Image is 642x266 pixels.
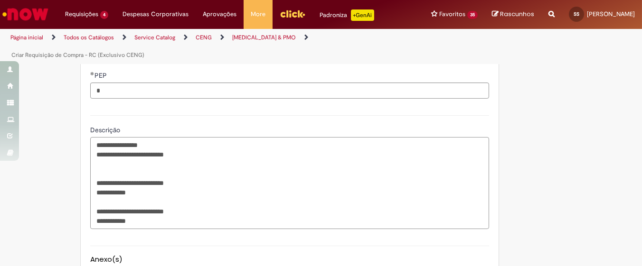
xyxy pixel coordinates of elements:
[10,34,43,41] a: Página inicial
[196,34,212,41] a: CENG
[64,34,114,41] a: Todos os Catálogos
[90,72,94,75] span: Obrigatório Preenchido
[587,10,635,18] span: [PERSON_NAME]
[251,9,265,19] span: More
[123,9,189,19] span: Despesas Corporativas
[280,7,305,21] img: click_logo_yellow_360x200.png
[134,34,175,41] a: Service Catalog
[492,10,534,19] a: Rascunhos
[467,11,478,19] span: 35
[500,9,534,18] span: Rascunhos
[574,11,579,17] span: SS
[1,5,50,24] img: ServiceNow
[11,51,144,59] a: Criar Requisição de Compra - RC (Exclusivo CENG)
[94,71,109,80] span: PEP
[90,256,489,264] h5: Anexo(s)
[100,11,108,19] span: 4
[65,9,98,19] span: Requisições
[439,9,465,19] span: Favoritos
[90,137,489,229] textarea: Descrição
[203,9,236,19] span: Aprovações
[232,34,296,41] a: [MEDICAL_DATA] & PMO
[90,126,122,134] span: Descrição
[7,29,421,64] ul: Trilhas de página
[351,9,374,21] p: +GenAi
[320,9,374,21] div: Padroniza
[90,83,489,99] input: PEP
